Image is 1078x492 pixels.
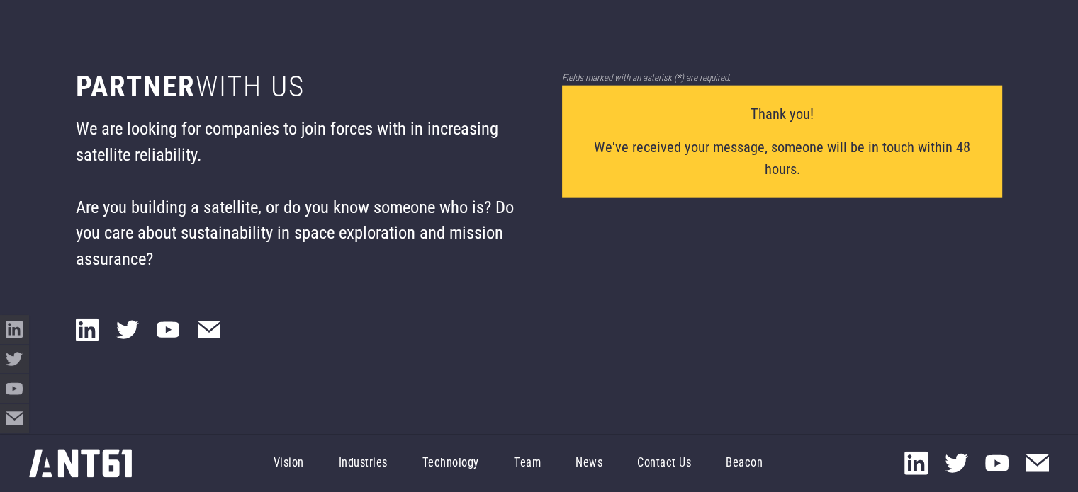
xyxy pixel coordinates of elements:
[562,86,1002,197] div: Wf Form Contact Form success
[256,437,321,490] a: Vision
[76,69,516,105] h2: Partner
[709,437,780,490] a: Beacon
[196,69,304,103] span: with uS
[580,103,985,125] div: Thank you!
[76,116,516,273] p: We are looking for companies to join forces with in increasing satellite reliability. Are you bui...
[496,437,558,490] a: Team
[620,437,709,490] a: Contact Us
[558,437,619,490] a: News
[562,72,731,83] em: Fields marked with an asterisk ( ) are required.
[580,137,985,180] div: We've received your message, someone will be in touch within 48 hours.
[405,437,496,490] a: Technology
[321,437,405,490] a: Industries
